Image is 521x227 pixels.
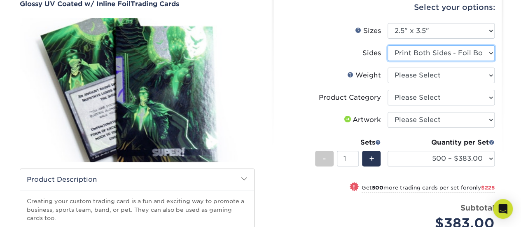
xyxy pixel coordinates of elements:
div: Sizes [355,26,381,36]
span: ! [353,183,355,192]
div: Open Intercom Messenger [493,199,513,219]
div: Artwork [343,115,381,125]
span: + [369,152,374,165]
span: only [469,185,495,191]
span: - [322,152,326,165]
strong: 500 [372,185,383,191]
img: Glossy UV Coated w/ Inline Foil 01 [20,9,255,171]
small: Get more trading cards per set for [362,185,495,193]
div: Quantity per Set [388,138,495,147]
strong: Subtotal [460,203,495,212]
span: $225 [481,185,495,191]
div: Sides [362,48,381,58]
div: Sets [315,138,381,147]
h2: Product Description [20,169,254,190]
div: Product Category [319,93,381,103]
div: Weight [347,70,381,80]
